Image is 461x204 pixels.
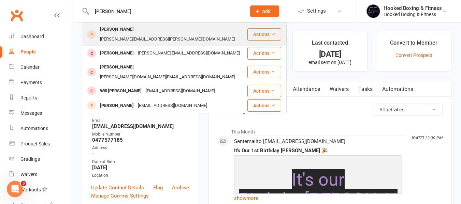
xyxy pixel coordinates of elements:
[20,80,42,85] div: Payments
[92,117,189,124] div: Email
[91,192,149,200] a: Manage Comms Settings
[20,95,37,100] div: Reports
[92,145,189,151] div: Address
[9,90,72,106] a: Reports
[98,62,136,72] div: [PERSON_NAME]
[384,11,442,17] div: Hooked Boxing & Fitness
[377,81,418,97] a: Automations
[92,131,189,138] div: Mobile Number
[20,141,50,146] div: Product Sales
[8,7,25,24] a: Clubworx
[9,136,72,152] a: Product Sales
[9,44,72,60] a: People
[299,60,361,65] p: email sent on [DATE]
[153,184,163,192] a: Flag
[98,86,144,96] div: Will [PERSON_NAME]
[247,28,281,41] button: Actions
[98,72,237,82] div: [PERSON_NAME][DOMAIN_NAME][EMAIL_ADDRESS][DOMAIN_NAME]
[20,187,41,192] div: Workouts
[366,4,380,18] img: thumb_image1731986243.png
[20,110,42,116] div: Messages
[9,106,72,121] a: Messages
[412,136,442,140] i: [DATE] 12:30 PM
[98,48,136,58] div: [PERSON_NAME]
[217,125,443,136] li: This Month
[234,193,402,203] a: show more
[234,138,345,144] span: Sent email to [EMAIL_ADDRESS][DOMAIN_NAME]
[20,34,44,39] div: Dashboard
[136,101,209,111] div: [EMAIL_ADDRESS][DOMAIN_NAME]
[262,9,271,14] span: Add
[288,81,325,97] a: Attendance
[92,164,189,171] strong: [DATE]
[92,123,189,129] strong: [EMAIL_ADDRESS][DOMAIN_NAME]
[91,184,144,192] a: Update Contact Details
[9,60,72,75] a: Calendar
[92,137,189,143] strong: 0477577185
[144,86,217,96] div: [EMAIL_ADDRESS][DOMAIN_NAME]
[98,34,237,44] div: [PERSON_NAME][EMAIL_ADDRESS][PERSON_NAME][DOMAIN_NAME]
[354,81,377,97] a: Tasks
[325,81,354,97] a: Waivers
[384,5,442,11] div: Hooked Boxing & Fitness
[234,148,402,154] div: It's Our 1st Birthday [PERSON_NAME] 🎉
[136,48,242,58] div: [PERSON_NAME][EMAIL_ADDRESS][DOMAIN_NAME]
[250,5,279,17] button: Add
[21,181,26,186] span: 3
[20,64,40,70] div: Calendar
[247,85,281,97] button: Actions
[9,75,72,90] a: Payments
[247,47,281,59] button: Actions
[98,25,136,34] div: [PERSON_NAME]
[90,6,241,16] input: Search...
[92,159,189,165] div: Date of Birth
[9,121,72,136] a: Automations
[217,104,443,114] h3: Activity
[9,182,72,198] a: Workouts
[20,172,37,177] div: Waivers
[247,99,281,112] button: Actions
[20,126,48,131] div: Automations
[299,51,361,58] div: [DATE]
[92,172,189,179] div: Location
[9,29,72,44] a: Dashboard
[247,66,281,78] button: Actions
[312,38,348,51] div: Last contacted
[98,101,136,111] div: [PERSON_NAME]
[395,52,432,58] a: Convert Prospect
[7,181,23,197] iframe: Intercom live chat
[172,184,189,192] a: Archive
[307,3,326,19] span: Settings
[9,152,72,167] a: Gradings
[92,151,189,157] strong: -
[390,38,437,51] div: Convert to Member
[20,156,40,162] div: Gradings
[20,49,36,54] div: People
[9,167,72,182] a: Waivers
